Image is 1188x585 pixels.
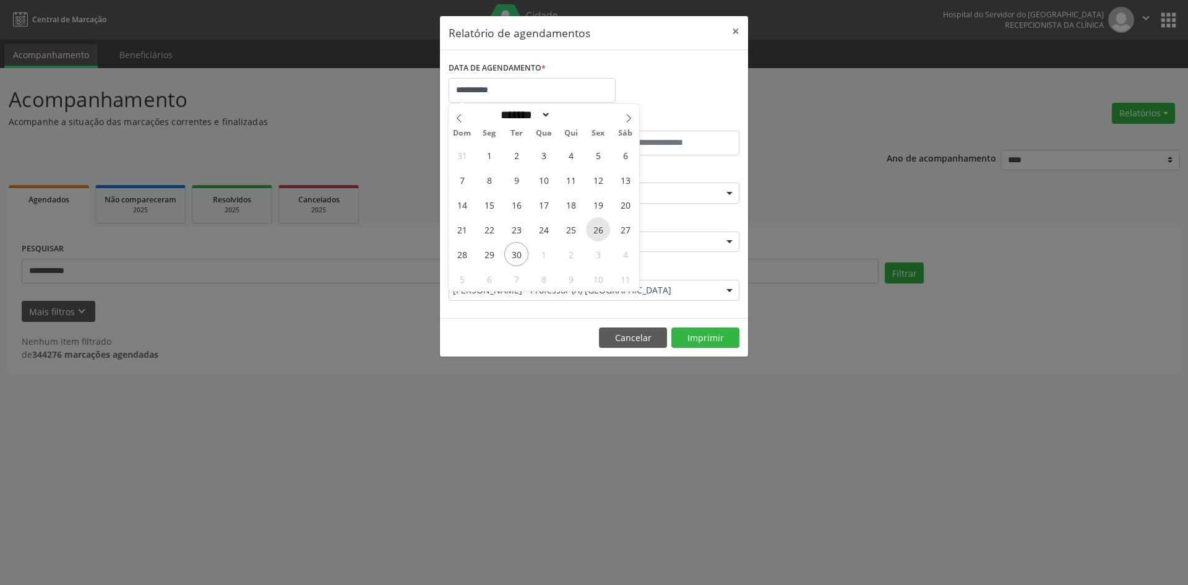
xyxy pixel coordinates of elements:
span: Setembro 13, 2025 [613,168,637,192]
span: Setembro 25, 2025 [559,217,583,241]
span: Setembro 20, 2025 [613,193,637,217]
span: Outubro 3, 2025 [586,242,610,266]
span: Setembro 14, 2025 [450,193,474,217]
span: Setembro 7, 2025 [450,168,474,192]
span: Setembro 1, 2025 [477,143,501,167]
span: Sáb [612,129,639,137]
input: Year [551,108,592,121]
span: Outubro 1, 2025 [532,242,556,266]
span: Setembro 2, 2025 [504,143,528,167]
span: Setembro 23, 2025 [504,217,528,241]
span: Ter [503,129,530,137]
span: Seg [476,129,503,137]
button: Cancelar [599,327,667,349]
span: Outubro 5, 2025 [450,267,474,291]
span: Setembro 21, 2025 [450,217,474,241]
span: Setembro 17, 2025 [532,193,556,217]
span: Outubro 4, 2025 [613,242,637,266]
span: Setembro 19, 2025 [586,193,610,217]
span: Setembro 12, 2025 [586,168,610,192]
span: Setembro 8, 2025 [477,168,501,192]
span: Setembro 26, 2025 [586,217,610,241]
span: Outubro 2, 2025 [559,242,583,266]
span: Outubro 11, 2025 [613,267,637,291]
span: Outubro 8, 2025 [532,267,556,291]
label: DATA DE AGENDAMENTO [449,59,546,78]
span: Setembro 18, 2025 [559,193,583,217]
span: Setembro 27, 2025 [613,217,637,241]
button: Close [723,16,748,46]
span: Outubro 10, 2025 [586,267,610,291]
span: Setembro 16, 2025 [504,193,528,217]
span: Setembro 22, 2025 [477,217,501,241]
span: Setembro 24, 2025 [532,217,556,241]
span: Setembro 6, 2025 [613,143,637,167]
span: Setembro 30, 2025 [504,242,528,266]
span: Setembro 10, 2025 [532,168,556,192]
select: Month [496,108,551,121]
span: Setembro 29, 2025 [477,242,501,266]
span: Setembro 15, 2025 [477,193,501,217]
span: Outubro 6, 2025 [477,267,501,291]
span: Qui [557,129,585,137]
span: Sex [585,129,612,137]
span: Setembro 11, 2025 [559,168,583,192]
label: ATÉ [597,111,739,131]
span: Dom [449,129,476,137]
button: Imprimir [671,327,739,349]
span: Outubro 9, 2025 [559,267,583,291]
span: Setembro 28, 2025 [450,242,474,266]
span: Outubro 7, 2025 [504,267,528,291]
span: Qua [530,129,557,137]
span: Setembro 3, 2025 [532,143,556,167]
span: Setembro 9, 2025 [504,168,528,192]
span: Setembro 4, 2025 [559,143,583,167]
span: Agosto 31, 2025 [450,143,474,167]
span: Setembro 5, 2025 [586,143,610,167]
h5: Relatório de agendamentos [449,25,590,41]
